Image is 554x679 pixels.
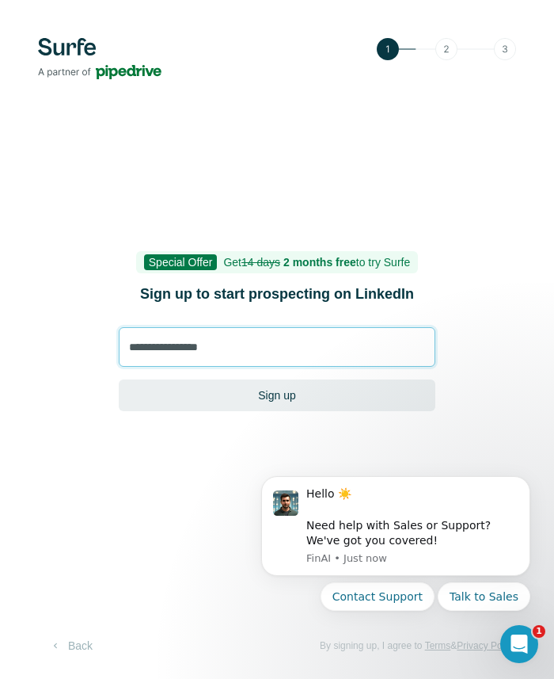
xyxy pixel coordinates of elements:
[38,631,104,660] button: Back
[38,38,161,79] img: Surfe's logo
[144,254,218,270] span: Special Offer
[377,38,516,60] img: Step 1
[533,625,545,638] span: 1
[119,380,435,411] button: Sign up
[237,456,554,671] iframe: Intercom notifications message
[223,256,410,269] span: Get to try Surfe
[119,283,435,305] h1: Sign up to start prospecting on LinkedIn
[500,625,538,663] iframe: Intercom live chat
[241,256,280,269] s: 14 days
[283,256,356,269] b: 2 months free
